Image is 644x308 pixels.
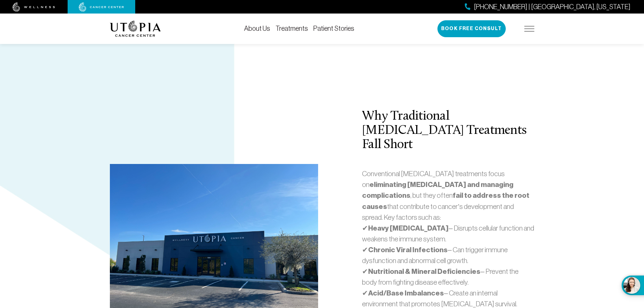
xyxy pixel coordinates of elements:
strong: Heavy [MEDICAL_DATA] [368,224,449,233]
a: Patient Stories [313,25,354,32]
img: icon-hamburger [524,26,534,31]
img: logo [110,21,161,37]
img: wellness [13,2,55,12]
span: [PHONE_NUMBER] | [GEOGRAPHIC_DATA], [US_STATE] [474,2,630,12]
button: Book Free Consult [437,20,506,37]
strong: eliminating [MEDICAL_DATA] and managing complications [362,180,514,200]
a: [PHONE_NUMBER] | [GEOGRAPHIC_DATA], [US_STATE] [465,2,630,12]
strong: Nutritional & Mineral Deficiencies [368,267,480,276]
strong: Acid/Base Imbalances [368,289,444,298]
a: About Us [244,25,270,32]
img: cancer center [79,2,124,12]
a: Treatments [276,25,308,32]
strong: fail to address the root causes [362,191,529,211]
strong: Chronic Viral Infections [368,245,448,254]
h2: Why Traditional [MEDICAL_DATA] Treatments Fall Short [362,110,534,152]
